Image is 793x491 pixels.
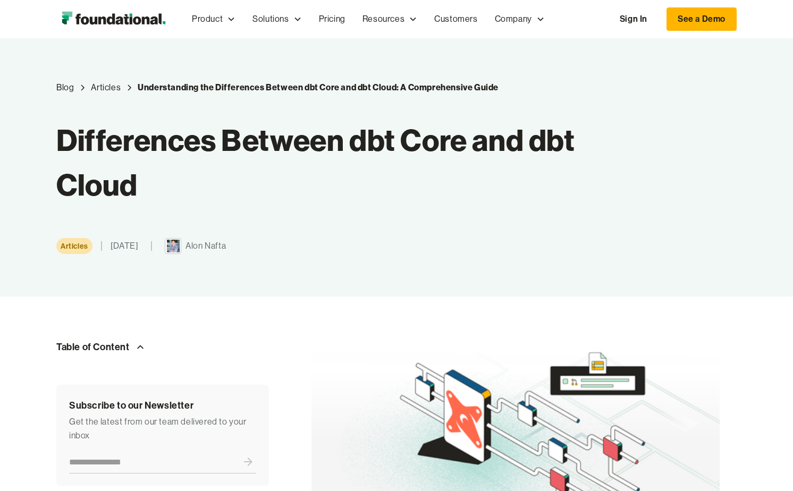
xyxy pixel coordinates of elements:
div: Understanding the Differences Between dbt Core and dbt Cloud: A Comprehensive Guide [138,81,499,95]
a: Customers [426,2,486,37]
div: Alon Nafta [185,239,226,253]
div: Articles [61,240,88,252]
div: Company [486,2,553,37]
img: Foundational Logo [56,9,171,30]
div: Articles [91,81,121,95]
a: Pricing [310,2,354,37]
div: Table of Content [56,339,130,355]
div: Resources [362,12,404,26]
a: See a Demo [667,7,737,31]
input: Submit [240,451,256,473]
a: Current blog [138,81,499,95]
div: Company [495,12,532,26]
a: Sign In [609,8,658,30]
a: Category [56,238,92,254]
a: Blog [56,81,74,95]
div: Get the latest from our team delivered to your inbox [69,415,256,442]
div: Product [183,2,244,37]
div: Product [192,12,223,26]
img: Arrow [134,341,147,353]
a: home [56,9,171,30]
h1: Differences Between dbt Core and dbt Cloud [56,118,601,207]
form: Newsletter Form [69,451,256,473]
div: [DATE] [111,239,139,253]
div: Subscribe to our Newsletter [69,397,256,413]
div: Solutions [244,2,310,37]
a: Category [91,81,121,95]
div: Solutions [252,12,289,26]
div: Resources [354,2,426,37]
